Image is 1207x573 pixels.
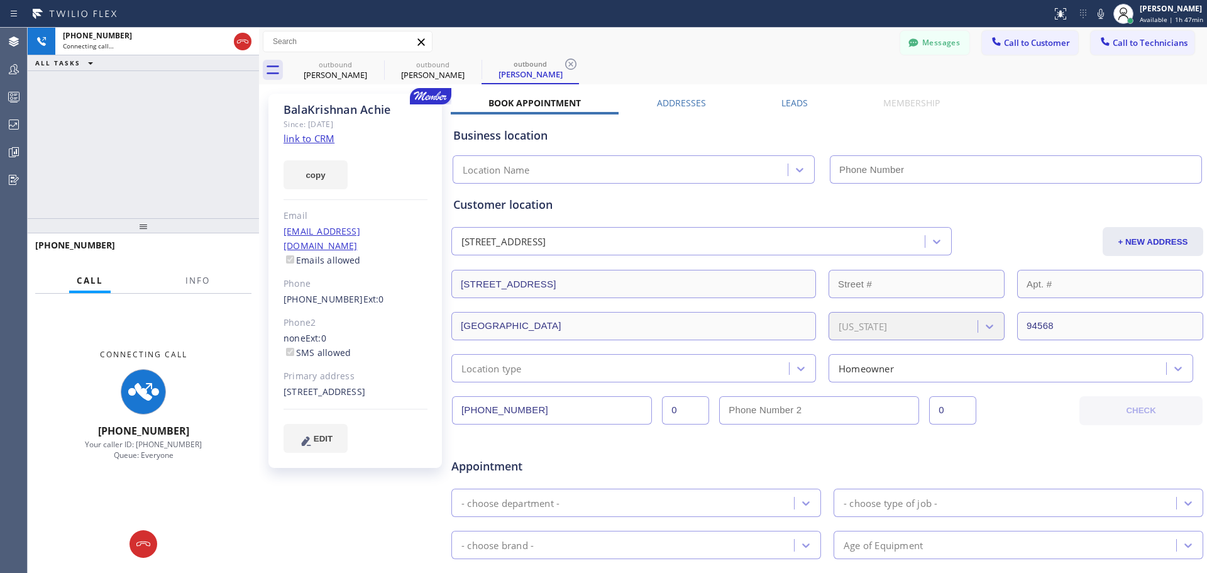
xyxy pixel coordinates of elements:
[844,538,923,552] div: Age of Equipment
[982,31,1078,55] button: Call to Customer
[284,277,427,291] div: Phone
[85,439,202,460] span: Your caller ID: [PHONE_NUMBER] Queue: Everyone
[284,209,427,223] div: Email
[35,239,115,251] span: [PHONE_NUMBER]
[451,312,816,340] input: City
[1092,5,1110,23] button: Mute
[286,255,294,264] input: Emails allowed
[461,361,522,376] div: Location type
[829,270,1005,298] input: Street #
[1017,270,1203,298] input: Apt. #
[77,275,103,286] span: Call
[1140,15,1203,24] span: Available | 1h 47min
[452,396,652,425] input: Phone Number
[284,132,334,145] a: link to CRM
[178,269,218,293] button: Info
[1017,312,1203,340] input: ZIP
[284,293,363,305] a: [PHONE_NUMBER]
[1004,37,1070,48] span: Call to Customer
[385,69,480,81] div: [PERSON_NAME]
[1103,227,1203,256] button: + NEW ADDRESS
[385,60,480,69] div: outbound
[363,293,384,305] span: Ext: 0
[234,33,251,50] button: Hang up
[284,117,427,131] div: Since: [DATE]
[483,69,578,80] div: [PERSON_NAME]
[883,97,940,109] label: Membership
[284,316,427,330] div: Phone2
[451,458,700,475] span: Appointment
[284,369,427,384] div: Primary address
[284,424,348,453] button: EDIT
[929,396,976,425] input: Ext. 2
[306,332,326,344] span: Ext: 0
[900,31,969,55] button: Messages
[483,59,578,69] div: outbound
[385,56,480,84] div: BalaKrishnan Achie
[284,331,427,360] div: none
[657,97,706,109] label: Addresses
[1079,396,1203,425] button: CHECK
[839,361,894,376] div: Homeowner
[284,385,427,399] div: [STREET_ADDRESS]
[781,97,808,109] label: Leads
[185,275,210,286] span: Info
[288,56,383,84] div: Doug Strain
[284,160,348,189] button: copy
[63,42,114,50] span: Connecting call…
[284,347,351,359] label: SMS allowed
[488,97,581,109] label: Book Appointment
[1140,3,1203,14] div: [PERSON_NAME]
[286,348,294,356] input: SMS allowed
[461,538,534,552] div: - choose brand -
[719,396,919,425] input: Phone Number 2
[69,269,111,293] button: Call
[28,55,106,70] button: ALL TASKS
[1113,37,1188,48] span: Call to Technicians
[461,235,546,249] div: [STREET_ADDRESS]
[830,155,1202,184] input: Phone Number
[130,530,157,558] button: Hang up
[453,196,1201,213] div: Customer location
[662,396,709,425] input: Ext.
[100,349,187,360] span: Connecting Call
[284,103,427,117] div: BalaKrishnan Achie
[284,225,360,252] a: [EMAIL_ADDRESS][DOMAIN_NAME]
[288,60,383,69] div: outbound
[63,30,132,41] span: [PHONE_NUMBER]
[288,69,383,81] div: [PERSON_NAME]
[263,31,432,52] input: Search
[1091,31,1194,55] button: Call to Technicians
[461,496,559,510] div: - choose department -
[453,127,1201,144] div: Business location
[284,254,361,266] label: Emails allowed
[314,434,333,443] span: EDIT
[463,163,530,177] div: Location Name
[483,56,578,83] div: BalaKrishnan Achie
[451,270,816,298] input: Address
[844,496,937,510] div: - choose type of job -
[35,58,80,67] span: ALL TASKS
[98,424,189,438] span: [PHONE_NUMBER]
